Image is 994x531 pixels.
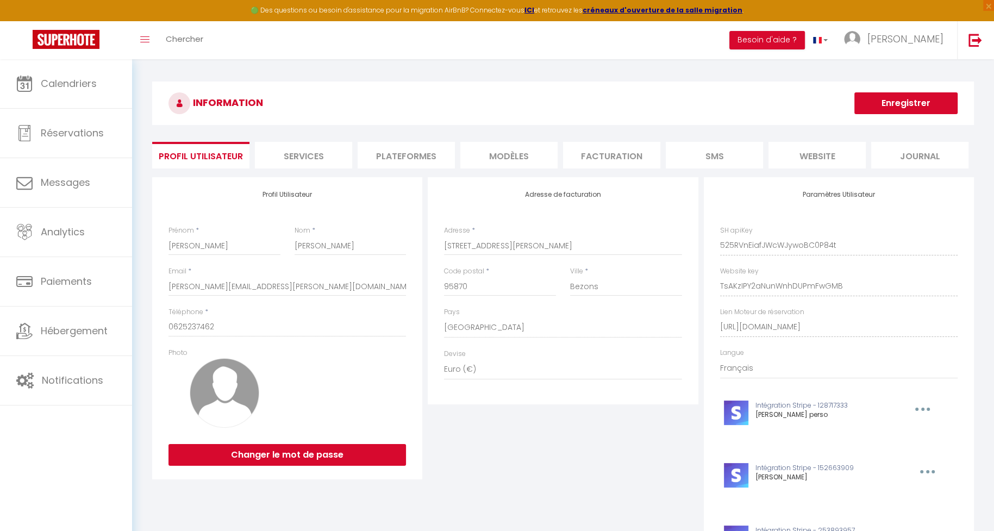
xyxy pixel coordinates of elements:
label: Ville [570,266,583,277]
label: Pays [444,307,460,317]
label: SH apiKey [720,226,753,236]
img: ... [844,31,860,47]
button: Ouvrir le widget de chat LiveChat [9,4,41,37]
span: Hébergement [41,324,108,338]
li: website [768,142,866,168]
li: MODÈLES [460,142,558,168]
span: Analytics [41,225,85,239]
li: Services [255,142,352,168]
img: avatar.png [190,358,259,428]
span: Chercher [166,33,203,45]
a: créneaux d'ouverture de la salle migration [583,5,742,15]
label: Photo [168,348,187,358]
h4: Adresse de facturation [444,191,682,198]
label: Adresse [444,226,470,236]
img: stripe-logo.jpeg [724,463,748,488]
label: Email [168,266,186,277]
label: Code postal [444,266,484,277]
span: Calendriers [41,77,97,90]
img: Super Booking [33,30,99,49]
p: Intégration Stripe - 128717333 [755,401,890,411]
a: ICI [524,5,534,15]
label: Prénom [168,226,194,236]
li: SMS [666,142,763,168]
span: [PERSON_NAME] [755,472,808,482]
label: Devise [444,349,466,359]
li: Facturation [563,142,660,168]
label: Lien Moteur de réservation [720,307,804,317]
span: Notifications [42,373,103,387]
button: Besoin d'aide ? [729,31,805,49]
button: Enregistrer [854,92,958,114]
label: Langue [720,348,744,358]
h4: Paramètres Utilisateur [720,191,958,198]
label: Website key [720,266,759,277]
li: Profil Utilisateur [152,142,249,168]
h3: INFORMATION [152,82,974,125]
h4: Profil Utilisateur [168,191,406,198]
p: Intégration Stripe - 152663909 [755,463,896,473]
label: Téléphone [168,307,203,317]
span: Paiements [41,274,92,288]
label: Nom [295,226,310,236]
button: Changer le mot de passe [168,444,406,466]
li: Journal [871,142,968,168]
span: [PERSON_NAME] perso [755,410,828,419]
li: Plateformes [358,142,455,168]
span: Messages [41,176,90,189]
span: Réservations [41,126,104,140]
a: Chercher [158,21,211,59]
iframe: Chat [948,482,986,523]
img: logout [968,33,982,47]
span: [PERSON_NAME] [867,32,943,46]
img: stripe-logo.jpeg [724,401,748,425]
a: ... [PERSON_NAME] [836,21,957,59]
